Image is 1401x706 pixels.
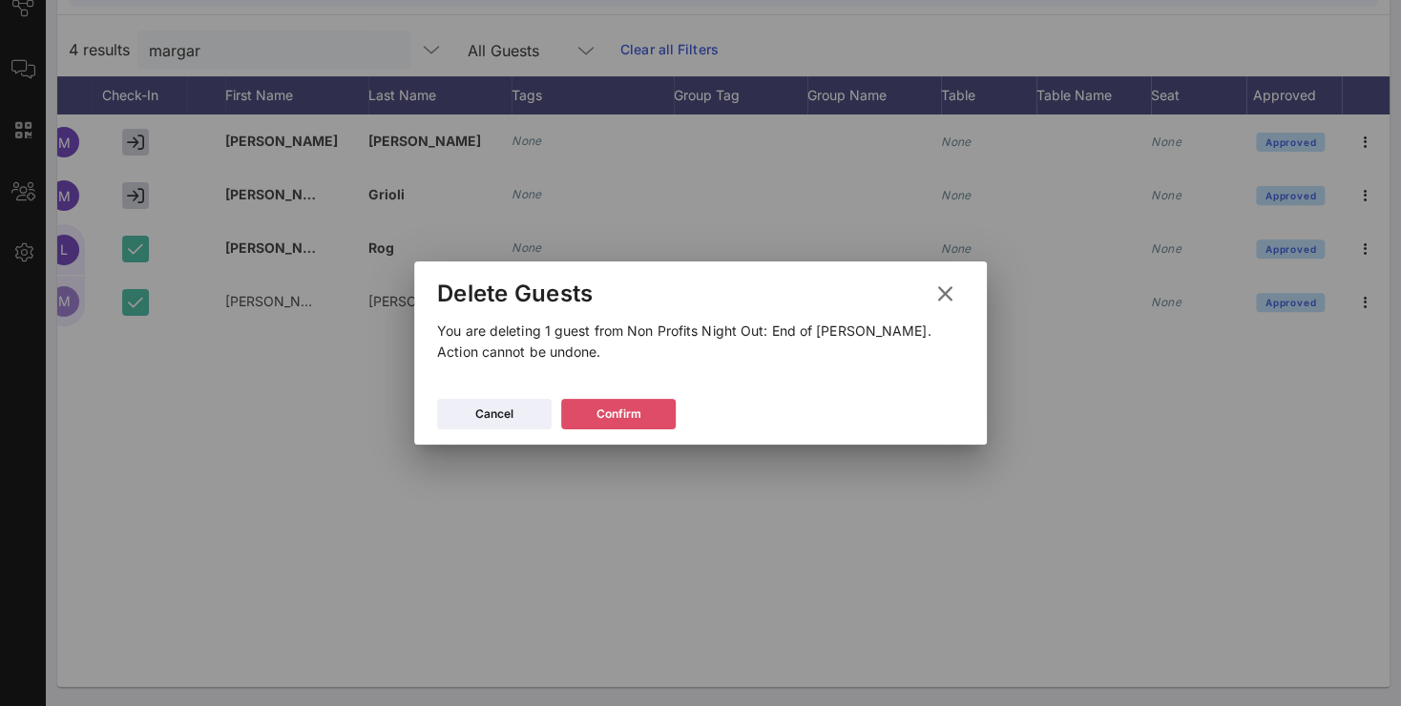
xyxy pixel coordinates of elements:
div: Cancel [475,405,513,424]
div: Delete Guests [437,280,593,308]
p: You are deleting 1 guest from Non Profits Night Out: End of [PERSON_NAME]. Action cannot be undone. [437,321,964,363]
button: Confirm [561,399,676,429]
button: Cancel [437,399,552,429]
div: Confirm [596,405,641,424]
